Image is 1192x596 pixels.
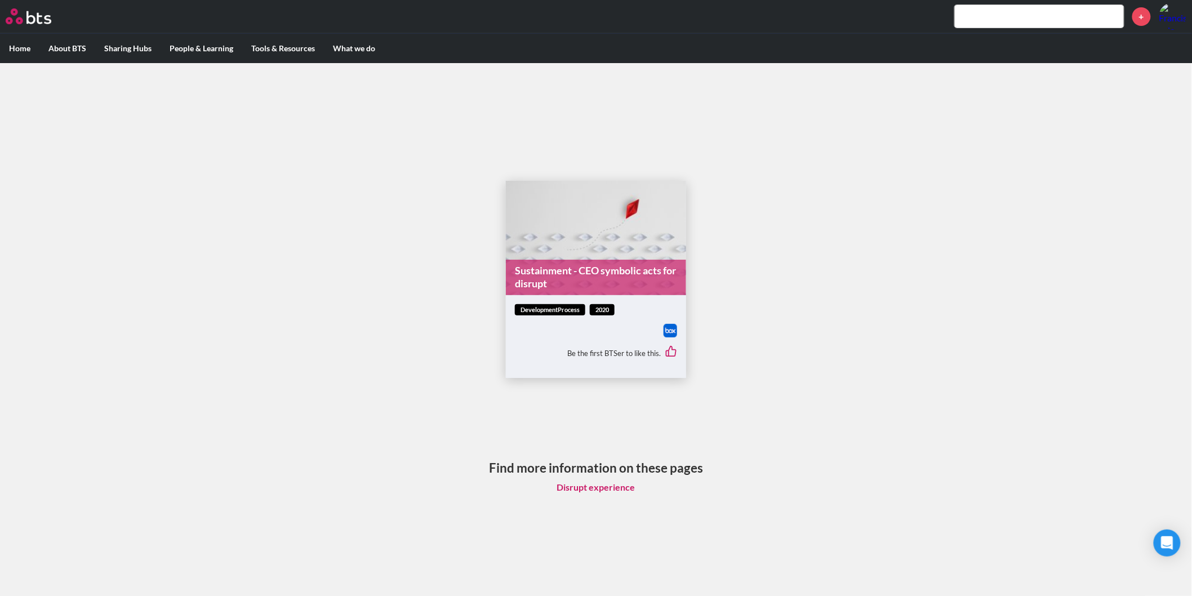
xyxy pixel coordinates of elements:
label: Sharing Hubs [95,34,161,63]
a: Sustainment - CEO symbolic acts for disrupt [506,260,686,295]
div: Open Intercom Messenger [1154,530,1181,557]
a: + [1132,7,1151,26]
a: Go home [6,8,72,24]
a: Profile [1159,3,1186,30]
label: What we do [324,34,384,63]
span: 2020 [590,304,615,316]
img: Francis Prior [1159,3,1186,30]
div: Be the first BTSer to like this. [515,337,677,369]
img: BTS Logo [6,8,51,24]
label: Tools & Resources [242,34,324,63]
a: Download file from Box [664,324,677,337]
span: developmentProcess [515,304,585,316]
img: Box logo [664,324,677,337]
h3: Find more information on these pages [489,459,703,477]
label: About BTS [39,34,95,63]
a: Disrupt experience [548,477,644,498]
label: People & Learning [161,34,242,63]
